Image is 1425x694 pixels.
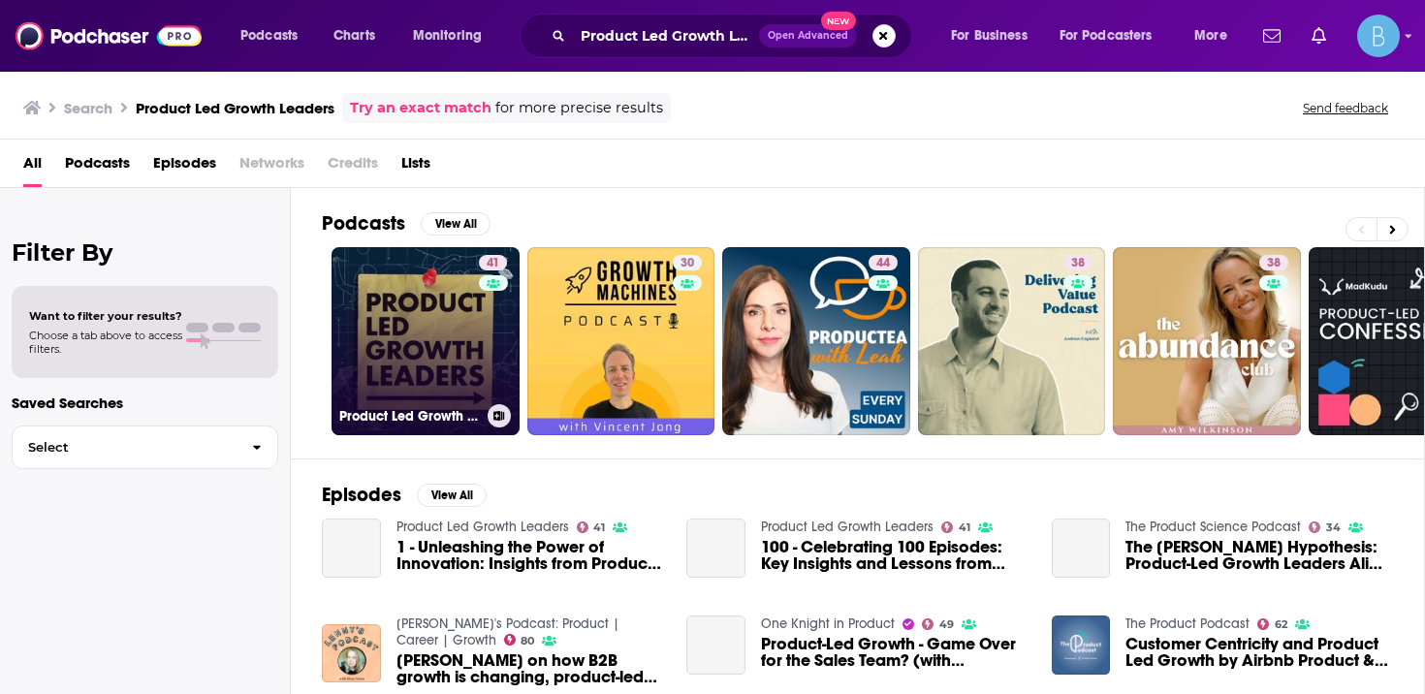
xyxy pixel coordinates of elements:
button: open menu [1047,20,1181,51]
a: 30 [673,255,702,270]
a: The Dan Melinger Hypothesis: Product-Led Growth Leaders Align Companies and Teams on the Fundamen... [1052,519,1111,578]
span: Product-Led Growth - Game Over for the Sales Team? (with [PERSON_NAME], author "Product-Led Growt... [761,636,1029,669]
span: For Business [951,22,1028,49]
h3: Product Led Growth Leaders [339,408,480,425]
h3: Search [64,99,112,117]
a: PodcastsView All [322,211,491,236]
span: For Podcasters [1060,22,1153,49]
a: 1 - Unleashing the Power of Innovation: Insights from Product Led Growth Leaders with 3Leaf's Tho... [396,539,664,572]
a: Show notifications dropdown [1304,19,1334,52]
a: 41Product Led Growth Leaders [332,247,520,435]
button: Select [12,426,278,469]
span: 44 [876,254,890,273]
input: Search podcasts, credits, & more... [573,20,759,51]
a: 38 [1063,255,1092,270]
img: Podchaser - Follow, Share and Rate Podcasts [16,17,202,54]
a: The Product Science Podcast [1125,519,1301,535]
a: Try an exact match [350,97,491,119]
span: Open Advanced [768,31,848,41]
h3: Product Led Growth Leaders [136,99,334,117]
a: 100 - Celebrating 100 Episodes: Key Insights and Lessons from Product-Led Growth Leaders with 3Le... [761,539,1029,572]
button: Send feedback [1297,100,1394,116]
span: Podcasts [240,22,298,49]
span: Credits [328,147,378,187]
a: Customer Centricity and Product Led Growth by Airbnb Product & Growth [1125,636,1393,669]
a: Show notifications dropdown [1255,19,1288,52]
span: New [821,12,856,30]
button: open menu [399,20,507,51]
span: 41 [593,523,605,532]
a: 1 - Unleashing the Power of Innovation: Insights from Product Led Growth Leaders with 3Leaf's Tho... [322,519,381,578]
span: Logged in as BLASTmedia [1357,15,1400,57]
span: More [1194,22,1227,49]
a: 100 - Celebrating 100 Episodes: Key Insights and Lessons from Product-Led Growth Leaders with 3Le... [686,519,745,578]
a: Elena Verna on how B2B growth is changing, product-led growth, product-led sales, why you should ... [396,652,664,685]
span: 49 [939,620,954,629]
a: Product Led Growth Leaders [761,519,934,535]
span: 41 [959,523,970,532]
div: Search podcasts, credits, & more... [538,14,931,58]
a: 30 [527,247,715,435]
a: 49 [922,618,954,630]
a: One Knight in Product [761,615,895,632]
span: 34 [1326,523,1341,532]
span: 62 [1275,620,1287,629]
span: 41 [487,254,499,273]
a: 80 [504,634,535,646]
a: 44 [722,247,910,435]
a: The Dan Melinger Hypothesis: Product-Led Growth Leaders Align Companies and Teams on the Fundamen... [1125,539,1393,572]
a: 62 [1257,618,1287,630]
span: Networks [239,147,304,187]
span: Monitoring [413,22,482,49]
a: 38 [918,247,1106,435]
a: 38 [1113,247,1301,435]
span: for more precise results [495,97,663,119]
img: Elena Verna on how B2B growth is changing, product-led growth, product-led sales, why you should ... [322,624,381,683]
h2: Filter By [12,238,278,267]
a: Charts [321,20,387,51]
a: 41 [479,255,507,270]
a: 34 [1309,521,1341,533]
span: Want to filter your results? [29,309,182,323]
span: The [PERSON_NAME] Hypothesis: Product-Led Growth Leaders Align Companies and Teams on the Fundame... [1125,539,1393,572]
span: 30 [681,254,694,273]
a: 41 [577,521,606,533]
img: Customer Centricity and Product Led Growth by Airbnb Product & Growth [1052,615,1111,675]
span: [PERSON_NAME] on how B2B growth is changing, product-led growth, product-led sales, why you shoul... [396,652,664,685]
button: View All [417,484,487,507]
a: EpisodesView All [322,483,487,507]
button: Open AdvancedNew [759,24,857,47]
button: open menu [937,20,1052,51]
a: Product Led Growth Leaders [396,519,569,535]
a: Product-Led Growth - Game Over for the Sales Team? (with Wes Bush, author "Product-Led Growth" & ... [686,615,745,675]
p: Saved Searches [12,394,278,412]
a: Product-Led Growth - Game Over for the Sales Team? (with Wes Bush, author "Product-Led Growth" & ... [761,636,1029,669]
span: Charts [333,22,375,49]
span: Select [13,441,237,454]
a: Lenny's Podcast: Product | Career | Growth [396,615,619,648]
a: 38 [1259,255,1288,270]
span: 80 [521,637,534,646]
button: View All [421,212,491,236]
a: Lists [401,147,430,187]
a: 41 [941,521,970,533]
button: open menu [1181,20,1251,51]
span: 38 [1071,254,1085,273]
span: 1 - Unleashing the Power of Innovation: Insights from Product Led Growth Leaders with 3Leaf's [PE... [396,539,664,572]
h2: Episodes [322,483,401,507]
a: 44 [869,255,898,270]
a: Podcasts [65,147,130,187]
button: open menu [227,20,323,51]
span: 38 [1267,254,1281,273]
a: Episodes [153,147,216,187]
a: All [23,147,42,187]
h2: Podcasts [322,211,405,236]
